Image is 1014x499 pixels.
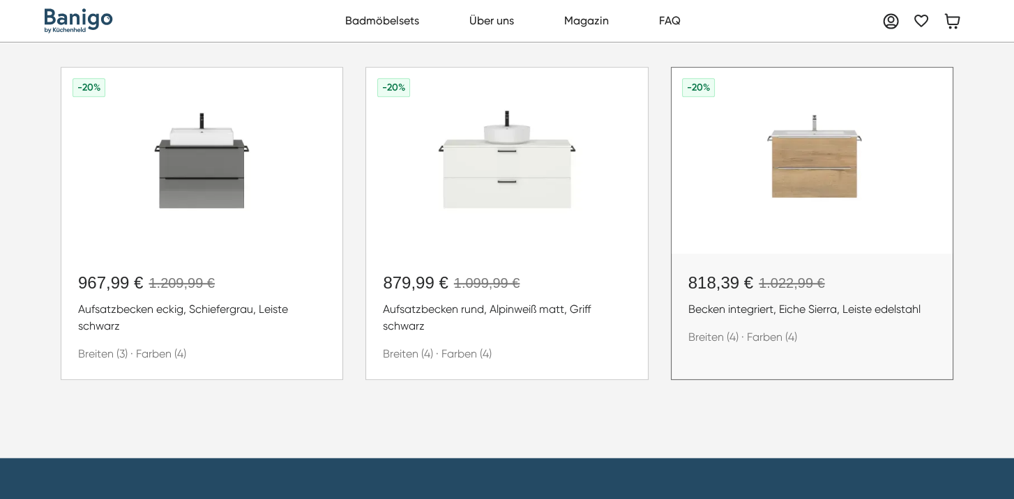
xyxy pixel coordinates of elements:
a: -20%818,39 €1.022,99 €Becken integriert, Eiche Sierra, Leiste edelstahlBreiten (4) · Farben (4) [672,68,953,378]
a: -20%879,99 €1.099,99 €Aufsatzbecken rund, Alpinweiß matt, Griff schwarzBreiten (4) · Farben (4) [366,68,647,378]
div: Breiten (4) · Farben (4) [688,329,936,346]
a: -20%967,99 €1.209,99 €Aufsatzbecken eckig, Schiefergrau, Leiste schwarzBreiten (3) · Farben (4) [61,68,342,378]
div: 1.099,99 € [454,272,520,293]
a: Badmöbelsets [338,7,427,35]
div: -20% [687,80,710,95]
a: Über uns [462,7,522,35]
a: FAQ [651,7,688,35]
div: 1.209,99 € [149,272,215,293]
div: Breiten (3) · Farben (4) [78,346,326,362]
div: 879,99 € [383,270,448,295]
div: Aufsatzbecken eckig, Schiefergrau, Leiste schwarz [78,301,326,335]
div: -20% [382,80,405,95]
div: Becken integriert, Eiche Sierra, Leiste edelstahl [688,301,936,318]
a: home [45,8,113,33]
div: -20% [77,80,100,95]
div: 818,39 € [688,270,753,295]
div: 1.022,99 € [759,272,825,293]
div: Aufsatzbecken rund, Alpinweiß matt, Griff schwarz [383,301,630,335]
div: Breiten (4) · Farben (4) [383,346,630,362]
a: Magazin [557,7,616,35]
div: 967,99 € [78,270,143,295]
